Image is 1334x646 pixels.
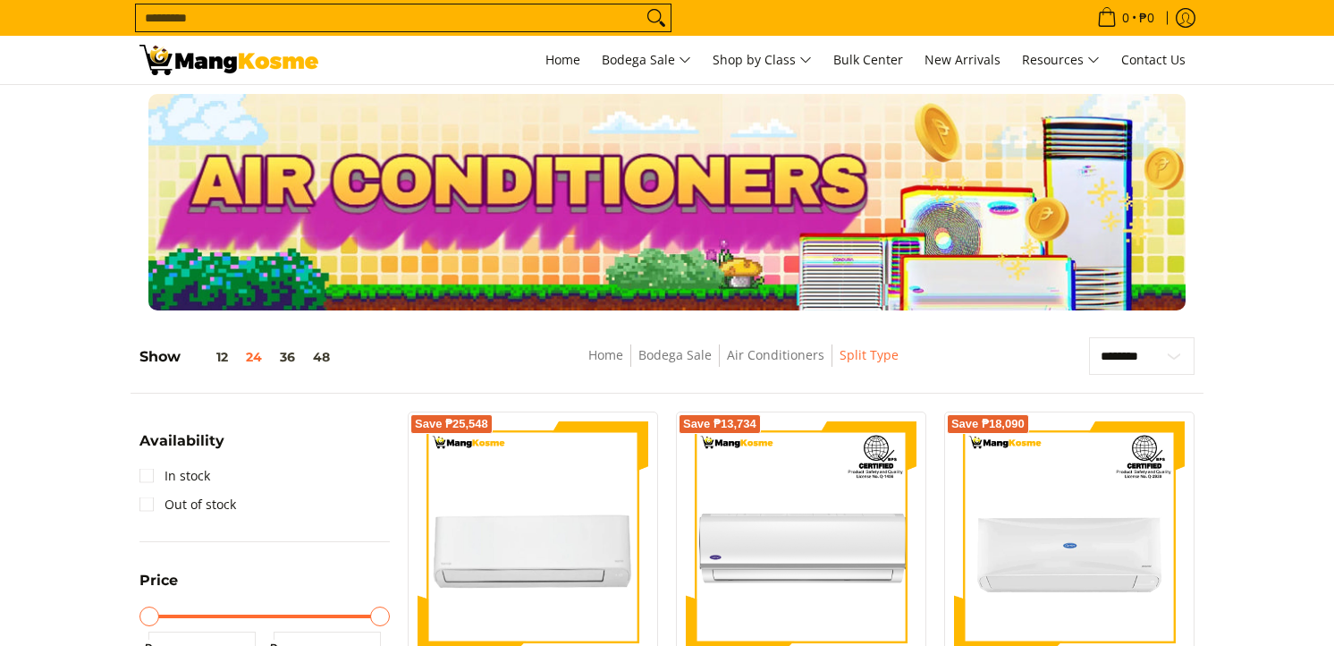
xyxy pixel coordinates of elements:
a: Bodega Sale [638,346,712,363]
span: Availability [139,434,224,448]
button: 36 [271,350,304,364]
a: Shop by Class [704,36,821,84]
a: Bulk Center [824,36,912,84]
a: Bodega Sale [593,36,700,84]
summary: Open [139,574,178,601]
button: Search [642,4,671,31]
span: ₱0 [1136,12,1157,24]
span: Home [545,51,580,68]
a: In stock [139,462,210,490]
span: • [1092,8,1160,28]
span: Bodega Sale [602,49,691,72]
a: Home [588,346,623,363]
span: Save ₱25,548 [415,419,488,429]
span: New Arrivals [925,51,1000,68]
button: 48 [304,350,339,364]
span: Split Type [840,344,899,367]
a: Resources [1013,36,1109,84]
span: Resources [1022,49,1100,72]
nav: Breadcrumbs [462,344,1023,385]
span: Save ₱13,734 [683,419,756,429]
span: Price [139,574,178,588]
summary: Open [139,434,224,462]
a: Contact Us [1112,36,1195,84]
a: Air Conditioners [727,346,824,363]
a: Out of stock [139,490,236,519]
span: Save ₱18,090 [951,419,1025,429]
img: Bodega Sale Aircon l Mang Kosme: Home Appliances Warehouse Sale Split Type [139,45,318,75]
span: 0 [1119,12,1132,24]
span: Bulk Center [833,51,903,68]
button: 12 [181,350,237,364]
h5: Show [139,348,339,366]
a: New Arrivals [916,36,1009,84]
button: 24 [237,350,271,364]
nav: Main Menu [336,36,1195,84]
a: Home [536,36,589,84]
span: Shop by Class [713,49,812,72]
span: Contact Us [1121,51,1186,68]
